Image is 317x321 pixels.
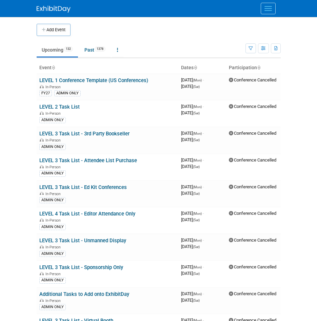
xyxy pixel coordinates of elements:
[37,6,71,13] img: ExhibitDay
[181,184,204,189] span: [DATE]
[181,164,200,169] span: [DATE]
[193,105,202,109] span: (Mon)
[45,111,63,116] span: In-Person
[181,104,204,109] span: [DATE]
[39,251,66,257] div: ADMIN ONLY
[39,291,129,297] a: Additional Tasks to Add onto ExhibitDay
[193,132,202,135] span: (Mon)
[193,292,202,296] span: (Mon)
[178,62,226,74] th: Dates
[229,131,276,136] span: Conference Cancelled
[39,90,52,96] div: FY27
[203,291,204,296] span: -
[181,211,204,216] span: [DATE]
[181,244,200,249] span: [DATE]
[181,110,200,115] span: [DATE]
[203,77,204,82] span: -
[203,211,204,216] span: -
[39,264,123,270] a: LEVEL 3 Task List - Sponsorship Only
[194,65,197,70] a: Sort by Start Date
[40,299,44,302] img: In-Person Event
[203,157,204,163] span: -
[203,184,204,189] span: -
[79,43,111,56] a: Past1378
[193,272,200,276] span: (Sat)
[39,211,135,217] a: LEVEL 4 Task List - Editor Attendance Only
[45,299,63,303] span: In-Person
[229,238,276,243] span: Conference Cancelled
[203,264,204,269] span: -
[181,264,204,269] span: [DATE]
[193,299,200,302] span: (Sat)
[45,138,63,143] span: In-Person
[193,245,200,249] span: (Sat)
[39,131,130,137] a: LEVEL 3 Task List - 3rd Party Bookseller
[40,218,44,222] img: In-Person Event
[40,138,44,141] img: In-Person Event
[39,157,137,164] a: LEVEL 3 Task List - Attendee List Purchase
[203,104,204,109] span: -
[181,271,200,276] span: [DATE]
[37,62,178,74] th: Event
[45,165,63,169] span: In-Person
[45,218,63,223] span: In-Person
[39,117,66,123] div: ADMIN ONLY
[181,191,200,196] span: [DATE]
[181,131,204,136] span: [DATE]
[39,144,66,150] div: ADMIN ONLY
[52,65,55,70] a: Sort by Event Name
[181,238,204,243] span: [DATE]
[193,158,202,162] span: (Mon)
[229,77,276,82] span: Conference Cancelled
[54,90,81,96] div: ADMIN ONLY
[40,111,44,115] img: In-Person Event
[229,211,276,216] span: Conference Cancelled
[229,157,276,163] span: Conference Cancelled
[39,277,66,283] div: ADMIN ONLY
[45,85,63,89] span: In-Person
[193,265,202,269] span: (Mon)
[203,131,204,136] span: -
[193,165,200,169] span: (Sat)
[37,43,78,56] a: Upcoming132
[229,291,276,296] span: Conference Cancelled
[39,170,66,176] div: ADMIN ONLY
[261,3,276,14] button: Menu
[39,224,66,230] div: ADMIN ONLY
[39,304,66,310] div: ADMIN ONLY
[203,238,204,243] span: -
[39,197,66,203] div: ADMIN ONLY
[39,104,80,110] a: LEVEL 2 Task List
[39,77,148,83] a: LEVEL 1 Conference Template (US Conferences)
[181,217,200,222] span: [DATE]
[39,184,127,190] a: LEVEL 3 Task List - Ed Kit Conferences
[37,24,71,36] button: Add Event
[193,85,200,89] span: (Sat)
[181,137,200,142] span: [DATE]
[40,165,44,168] img: In-Person Event
[229,184,276,189] span: Conference Cancelled
[193,111,200,115] span: (Sat)
[45,192,63,196] span: In-Person
[181,77,204,82] span: [DATE]
[193,138,200,142] span: (Sat)
[257,65,260,70] a: Sort by Participation Type
[40,85,44,88] img: In-Person Event
[193,78,202,82] span: (Mon)
[95,46,105,52] span: 1378
[193,239,202,242] span: (Mon)
[40,245,44,248] img: In-Person Event
[181,84,200,89] span: [DATE]
[40,272,44,275] img: In-Person Event
[64,46,73,52] span: 132
[193,192,200,195] span: (Sat)
[39,238,126,244] a: LEVEL 3 Task List - Unmanned Display
[193,212,202,215] span: (Mon)
[181,157,204,163] span: [DATE]
[181,291,204,296] span: [DATE]
[229,264,276,269] span: Conference Cancelled
[40,192,44,195] img: In-Person Event
[193,185,202,189] span: (Mon)
[226,62,280,74] th: Participation
[45,272,63,276] span: In-Person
